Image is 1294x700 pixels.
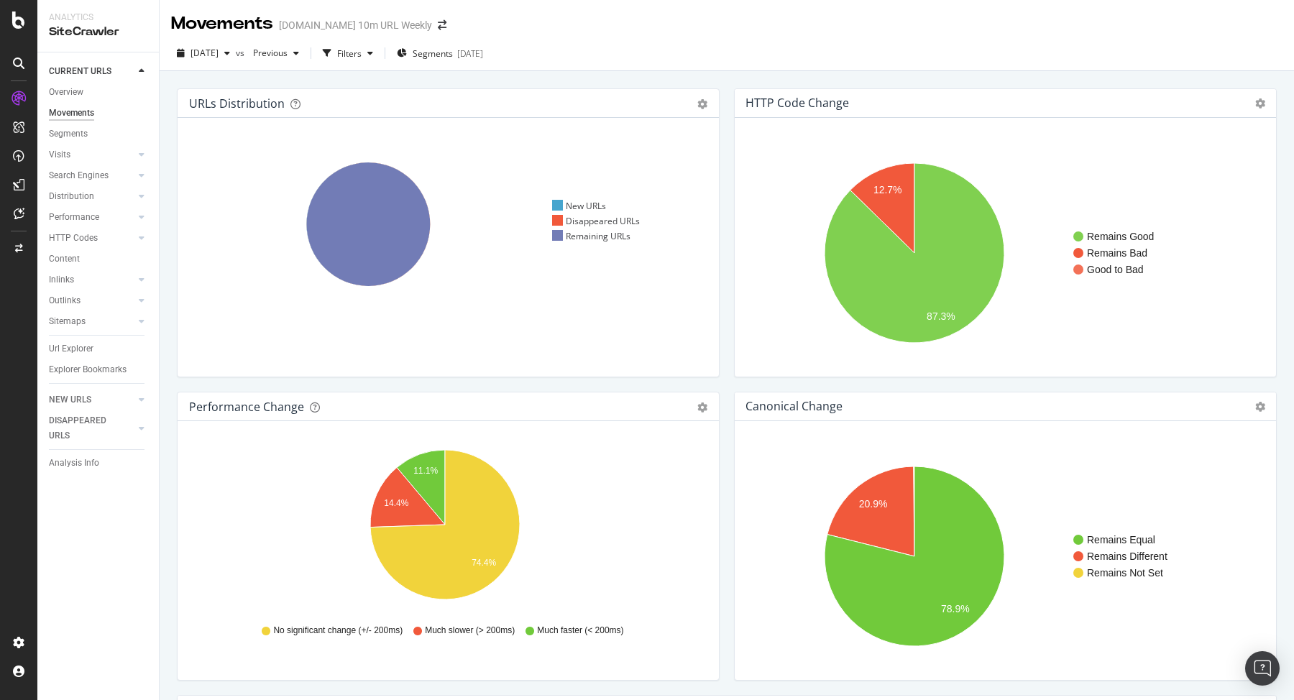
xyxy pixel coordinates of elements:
a: NEW URLS [49,392,134,407]
text: 74.4% [472,558,496,568]
a: Overview [49,85,149,100]
div: gear [697,402,707,413]
div: DISAPPEARED URLS [49,413,121,443]
a: HTTP Codes [49,231,134,246]
div: CURRENT URLS [49,64,111,79]
div: Explorer Bookmarks [49,362,127,377]
div: Movements [49,106,94,121]
span: 2025 Aug. 11th [191,47,219,59]
div: Open Intercom Messenger [1245,651,1280,686]
button: Segments[DATE] [391,42,489,65]
div: Content [49,252,80,267]
a: Url Explorer [49,341,149,356]
div: Inlinks [49,272,74,287]
span: Much slower (> 200ms) [425,625,515,637]
div: HTTP Codes [49,231,98,246]
text: 11.1% [413,466,438,476]
button: Filters [317,42,379,65]
div: Segments [49,126,88,142]
span: Previous [247,47,288,59]
button: [DATE] [171,42,236,65]
text: 20.9% [859,499,888,510]
a: Content [49,252,149,267]
i: Options [1255,98,1265,109]
div: arrow-right-arrow-left [438,20,446,30]
text: 87.3% [927,310,955,322]
svg: A chart. [746,444,1258,668]
svg: A chart. [746,141,1258,365]
div: [DATE] [457,47,483,60]
div: Analytics [49,11,147,24]
a: Analysis Info [49,456,149,471]
div: [DOMAIN_NAME] 10m URL Weekly [279,18,432,32]
div: New URLs [552,200,607,212]
span: No significant change (+/- 200ms) [273,625,403,637]
div: Disappeared URLs [552,215,641,227]
a: Performance [49,210,134,225]
div: Overview [49,85,83,100]
span: Much faster (< 200ms) [537,625,623,637]
a: Distribution [49,189,134,204]
div: Analysis Info [49,456,99,471]
span: Segments [413,47,453,60]
div: NEW URLS [49,392,91,407]
a: Inlinks [49,272,134,287]
div: Remaining URLs [552,230,631,242]
div: Outlinks [49,293,81,308]
div: SiteCrawler [49,24,147,40]
svg: A chart. [189,444,701,611]
span: vs [236,47,247,59]
div: Filters [337,47,362,60]
h4: Canonical Change [745,397,843,416]
text: 14.4% [384,498,408,508]
a: Visits [49,147,134,162]
a: Outlinks [49,293,134,308]
a: Search Engines [49,168,134,183]
div: Distribution [49,189,94,204]
a: Movements [49,106,149,121]
div: Performance Change [189,400,304,414]
div: URLs Distribution [189,96,285,111]
text: Remains Equal [1087,534,1155,545]
div: Performance [49,210,99,225]
i: Options [1255,402,1265,412]
text: Remains Bad [1087,247,1147,259]
a: DISAPPEARED URLS [49,413,134,443]
text: Remains Good [1087,231,1154,242]
div: Url Explorer [49,341,93,356]
text: Remains Different [1087,551,1167,562]
a: CURRENT URLS [49,64,134,79]
h4: HTTP Code Change [745,93,849,113]
div: Movements [171,11,273,36]
div: Sitemaps [49,314,86,329]
text: Good to Bad [1087,264,1144,275]
div: Search Engines [49,168,109,183]
a: Explorer Bookmarks [49,362,149,377]
text: 12.7% [873,184,902,195]
button: Previous [247,42,305,65]
div: Visits [49,147,70,162]
div: gear [697,99,707,109]
text: 78.9% [941,603,970,614]
text: Remains Not Set [1087,567,1163,579]
a: Segments [49,126,149,142]
a: Sitemaps [49,314,134,329]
